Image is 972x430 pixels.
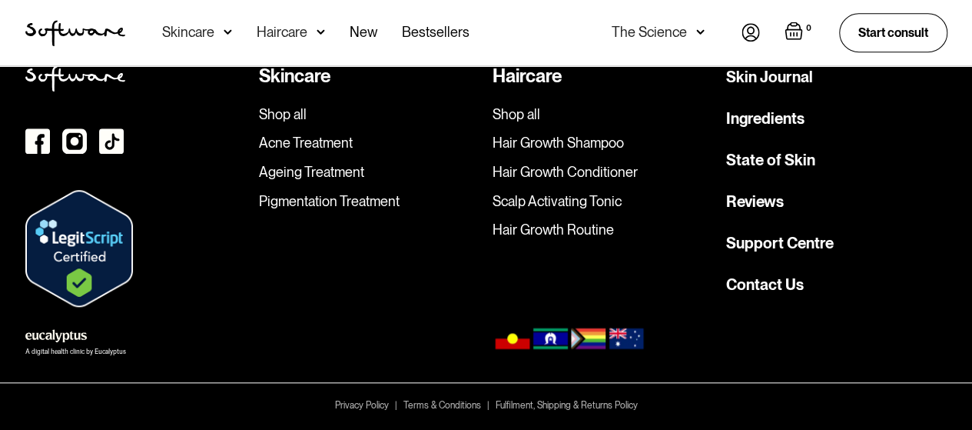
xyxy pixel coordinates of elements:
a: Open empty cart [785,22,814,43]
img: Facebook icon [25,128,50,154]
img: Softweare logo [25,65,125,92]
a: Ageing Treatment [259,164,480,181]
a: Skin Journal [726,65,813,88]
div: Haircare [257,22,307,42]
div: A digital health clinic by Eucalyptus [25,349,126,355]
a: Reviews [726,190,784,213]
a: Hair Growth Conditioner [493,164,714,181]
a: Scalp Activating Tonic [493,193,714,210]
img: instagram icon [62,128,87,154]
a: Hair Growth Routine [493,222,714,238]
img: arrow down [696,22,705,42]
img: Verify Approval for www.skin.software [25,190,133,307]
div: Skincare [162,22,214,42]
div: | [487,398,489,412]
a: Verify LegitScript Approval for www.skin.software [25,241,133,253]
a: Shop all [259,106,480,123]
a: Ingredients [726,107,804,130]
div: The Science [612,22,687,42]
a: Hair Growth Shampoo [493,135,714,152]
a: Contact Us [726,273,804,296]
img: arrow down [224,22,232,42]
div: Skincare [259,65,480,88]
div: | [395,398,397,412]
a: Start consult [839,13,947,52]
div: Haircare [493,65,714,88]
a: Terms & Conditions [403,398,481,412]
a: State of Skin [726,148,815,172]
a: Shop all [493,106,714,123]
a: A digital health clinic by Eucalyptus [25,327,126,355]
img: arrow down [317,22,325,42]
a: Fulfilment, Shipping & Returns Policy [496,398,638,412]
a: Acne Treatment [259,135,480,152]
a: Pigmentation Treatment [259,193,480,210]
a: Privacy Policy [335,398,389,412]
a: Support Centre [726,232,834,255]
a: home [25,20,125,46]
div: 0 [803,22,814,35]
img: TikTok Icon [99,128,124,154]
img: Software Logo [25,20,125,46]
